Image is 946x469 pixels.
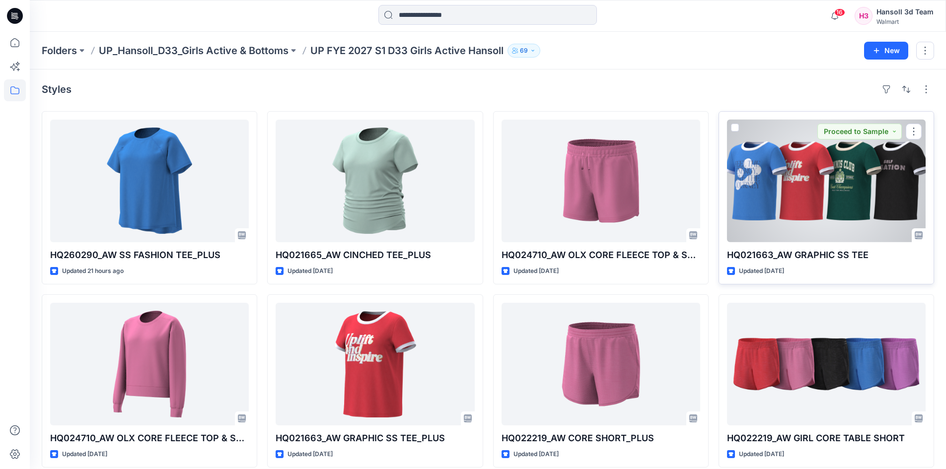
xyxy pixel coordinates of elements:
a: HQ021663_AW GRAPHIC SS TEE [727,120,926,242]
p: Updated 21 hours ago [62,266,124,276]
p: Updated [DATE] [513,449,559,460]
p: HQ024710_AW OLX CORE FLEECE TOP & SHORT SET_PLUS [502,248,700,262]
a: HQ021663_AW GRAPHIC SS TEE_PLUS [276,303,474,425]
a: HQ024710_AW OLX CORE FLEECE TOP & SHORT SET_PLUS [50,303,249,425]
div: H3 [855,7,873,25]
p: HQ021663_AW GRAPHIC SS TEE [727,248,926,262]
a: HQ260290_AW SS FASHION TEE_PLUS [50,120,249,242]
a: HQ022219_AW CORE SHORT_PLUS [502,303,700,425]
p: Updated [DATE] [62,449,107,460]
button: New [864,42,908,60]
p: HQ260290_AW SS FASHION TEE_PLUS [50,248,249,262]
button: 69 [508,44,540,58]
div: Walmart [876,18,934,25]
p: 69 [520,45,528,56]
p: HQ021663_AW GRAPHIC SS TEE_PLUS [276,431,474,445]
span: 16 [834,8,845,16]
p: UP FYE 2027 S1 D33 Girls Active Hansoll [310,44,504,58]
a: HQ024710_AW OLX CORE FLEECE TOP & SHORT SET_PLUS [502,120,700,242]
a: HQ021665_AW CINCHED TEE_PLUS [276,120,474,242]
h4: Styles [42,83,72,95]
p: Updated [DATE] [739,266,784,276]
p: HQ024710_AW OLX CORE FLEECE TOP & SHORT SET_PLUS [50,431,249,445]
a: UP_Hansoll_D33_Girls Active & Bottoms [99,44,289,58]
a: HQ022219_AW GIRL CORE TABLE SHORT [727,303,926,425]
p: HQ021665_AW CINCHED TEE_PLUS [276,248,474,262]
div: Hansoll 3d Team [876,6,934,18]
p: Updated [DATE] [288,266,333,276]
p: HQ022219_AW CORE SHORT_PLUS [502,431,700,445]
a: Folders [42,44,77,58]
p: Updated [DATE] [739,449,784,460]
p: HQ022219_AW GIRL CORE TABLE SHORT [727,431,926,445]
p: Updated [DATE] [513,266,559,276]
p: Updated [DATE] [288,449,333,460]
